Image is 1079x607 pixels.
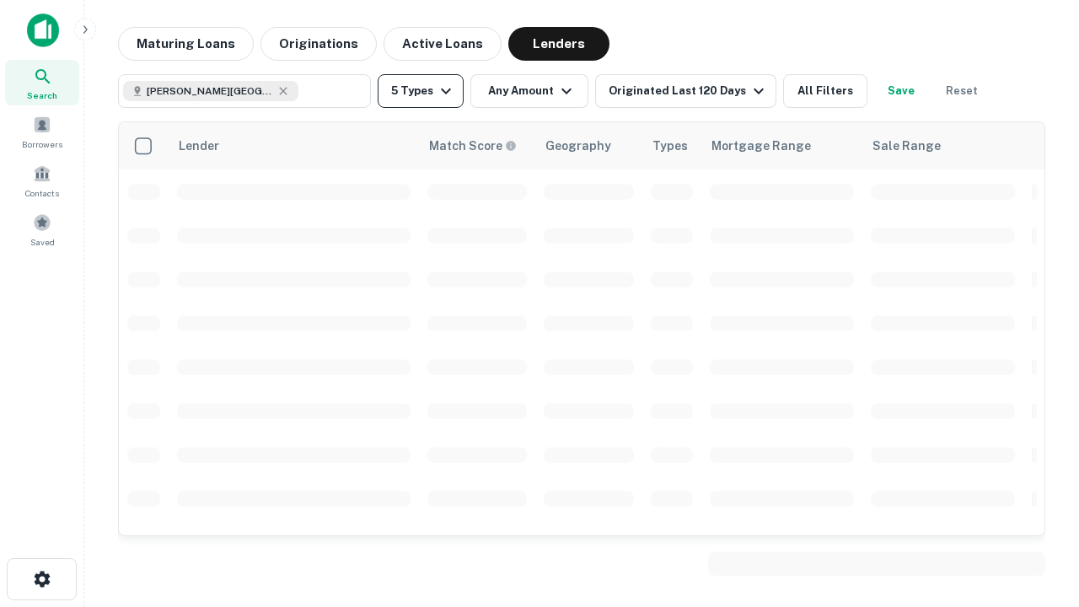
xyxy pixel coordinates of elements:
button: Originations [260,27,377,61]
div: Geography [545,136,611,156]
th: Sale Range [862,122,1023,169]
button: Save your search to get updates of matches that match your search criteria. [874,74,928,108]
span: Saved [30,235,55,249]
div: Lender [179,136,219,156]
th: Lender [169,122,419,169]
button: Lenders [508,27,609,61]
th: Capitalize uses an advanced AI algorithm to match your search with the best lender. The match sco... [419,122,535,169]
button: Originated Last 120 Days [595,74,776,108]
a: Contacts [5,158,79,203]
div: Types [652,136,688,156]
th: Mortgage Range [701,122,862,169]
th: Types [642,122,701,169]
div: Originated Last 120 Days [609,81,769,101]
h6: Match Score [429,137,513,155]
a: Search [5,60,79,105]
span: Contacts [25,186,59,200]
th: Geography [535,122,642,169]
button: Active Loans [384,27,502,61]
button: Any Amount [470,74,588,108]
button: Reset [935,74,989,108]
span: [PERSON_NAME][GEOGRAPHIC_DATA], [GEOGRAPHIC_DATA] [147,83,273,99]
img: capitalize-icon.png [27,13,59,47]
div: Mortgage Range [711,136,811,156]
button: All Filters [783,74,867,108]
a: Borrowers [5,109,79,154]
iframe: Chat Widget [995,472,1079,553]
a: Saved [5,207,79,252]
button: 5 Types [378,74,464,108]
div: Sale Range [872,136,941,156]
span: Borrowers [22,137,62,151]
div: Capitalize uses an advanced AI algorithm to match your search with the best lender. The match sco... [429,137,517,155]
span: Search [27,89,57,102]
button: Maturing Loans [118,27,254,61]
